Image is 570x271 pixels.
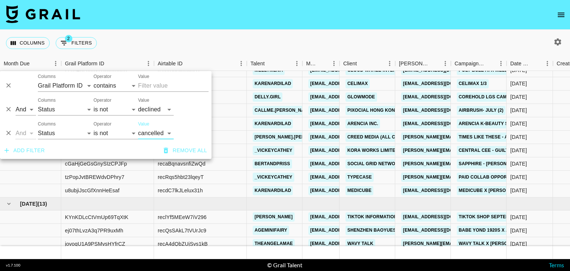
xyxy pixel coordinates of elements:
a: [EMAIL_ADDRESS][DOMAIN_NAME] [308,119,392,128]
div: Date Created [507,56,553,71]
div: 05/07/2025 [510,93,527,101]
a: [EMAIL_ADDRESS][DOMAIN_NAME] [308,133,392,142]
div: Grail Platform ID [65,56,104,71]
div: Manager [302,56,340,71]
button: Sort [104,58,115,69]
span: ( 13 ) [37,200,47,208]
label: Columns [38,97,56,104]
a: KORA WORKS LIMITED [345,146,400,155]
div: recA4dQbZUjSvs1kB [158,240,208,248]
a: [PERSON_NAME][EMAIL_ADDRESS][DOMAIN_NAME] [401,146,522,155]
div: Client [343,56,357,71]
div: Campaign (Type) [451,56,507,71]
div: Booker [395,56,451,71]
div: © Grail Talent [267,261,302,269]
img: Grail Talent [6,5,80,23]
button: Menu [384,58,395,69]
a: [EMAIL_ADDRESS][DOMAIN_NAME] [401,226,484,235]
button: hide children [4,199,14,209]
a: [PERSON_NAME].[PERSON_NAME] [253,133,334,142]
button: Menu [291,58,302,69]
a: [EMAIL_ADDRESS][DOMAIN_NAME] [308,92,392,102]
div: ej07thLvzA3q7PR9uxMh [65,227,123,234]
div: cGaHjGeGsGnySIzCPJFp [65,160,127,167]
a: Arencia Inc. [345,119,380,128]
div: v 1.7.100 [6,263,20,268]
a: [PERSON_NAME] [253,212,295,222]
label: Operator [94,74,111,80]
button: Menu [440,58,451,69]
a: [EMAIL_ADDRESS][DOMAIN_NAME] [308,79,392,88]
button: Show filters [56,37,97,49]
div: Talent [250,56,265,71]
button: Sort [531,58,542,69]
a: bertandpriss [253,159,292,169]
div: 05/07/2025 [510,107,527,114]
div: 18/08/2025 [510,240,527,248]
div: recdC7lkJLelux31h [158,187,203,194]
a: Times Like These - Addisonraee [457,133,540,142]
a: SHENZHEN BAOYUESHENGTENG MAOYI [DOMAIN_NAME] [345,226,478,235]
div: 28/07/2025 [510,173,527,181]
a: GLOWMODE [345,92,377,102]
a: [PERSON_NAME][EMAIL_ADDRESS][PERSON_NAME][DOMAIN_NAME] [401,159,560,169]
a: Babe Yond 1920s X Annalyse [457,226,532,235]
a: Central Cee - Guilt Trippin’ [457,146,531,155]
button: Menu [143,58,154,69]
button: Menu [495,58,507,69]
button: Add filter [1,144,48,157]
a: Social Grid Network Limited [345,159,423,169]
a: TikTok Information Technologies UK Limited [345,212,464,222]
label: Operator [94,97,111,104]
a: Celimax [345,79,370,88]
div: 14/07/2025 [510,133,527,141]
select: Logic operator [16,104,36,115]
a: CELIMAX 1/3 [457,79,489,88]
a: [EMAIL_ADDRESS][DOMAIN_NAME] [308,226,392,235]
button: open drawer [554,7,569,22]
a: [EMAIL_ADDRESS][DOMAIN_NAME] [308,173,392,182]
div: Talent [247,56,302,71]
div: 18/08/2025 [510,227,527,234]
button: Delete [3,80,14,91]
a: [EMAIL_ADDRESS][DOMAIN_NAME] [401,212,484,222]
a: Wavy talk X [PERSON_NAME] [457,239,530,248]
div: 05/07/2025 [510,120,527,127]
div: [PERSON_NAME] [399,56,429,71]
label: Value [138,121,149,127]
a: _vickeycathey [253,146,294,155]
a: theangelamae [253,239,295,248]
div: recRqs5hbt23lqeyT [158,173,204,181]
a: [EMAIL_ADDRESS][DOMAIN_NAME] [401,186,484,195]
button: Sort [485,58,495,69]
a: Paid Collab Opportunity | Typecase [457,173,554,182]
div: 18/08/2025 [510,213,527,221]
a: [EMAIL_ADDRESS][DOMAIN_NAME] [401,66,484,75]
label: Operator [94,121,111,127]
a: CoreHold Lgs Camapgin [457,92,523,102]
a: [EMAIL_ADDRESS][DOMAIN_NAME] [308,106,392,115]
div: 05/07/2025 [510,80,527,87]
a: [EMAIL_ADDRESS][DOMAIN_NAME] [308,186,392,195]
a: mellymena [253,66,285,75]
button: Sort [30,58,40,69]
a: Poly buzz ai X Mellymena [457,66,525,75]
a: Wavy Talk [345,239,375,248]
div: Airtable ID [154,56,247,71]
a: [EMAIL_ADDRESS][DOMAIN_NAME] [308,212,392,222]
div: 28/07/2025 [510,160,527,167]
div: 14/07/2025 [510,147,527,154]
div: Client [340,56,395,71]
div: KYnKDLcCtVmUp69TqXtK [65,213,128,221]
a: [EMAIL_ADDRESS][DOMAIN_NAME] [401,79,484,88]
a: ageminifairy [253,226,289,235]
a: Medicube X [PERSON_NAME] [457,186,528,195]
button: Sort [318,58,328,69]
button: Remove all [161,144,210,157]
div: Date Created [510,56,531,71]
button: Sort [357,58,367,69]
a: [EMAIL_ADDRESS][DOMAIN_NAME] [401,106,484,115]
label: Columns [38,121,56,127]
button: Select columns [6,37,50,49]
a: _vickeycathey [253,173,294,182]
